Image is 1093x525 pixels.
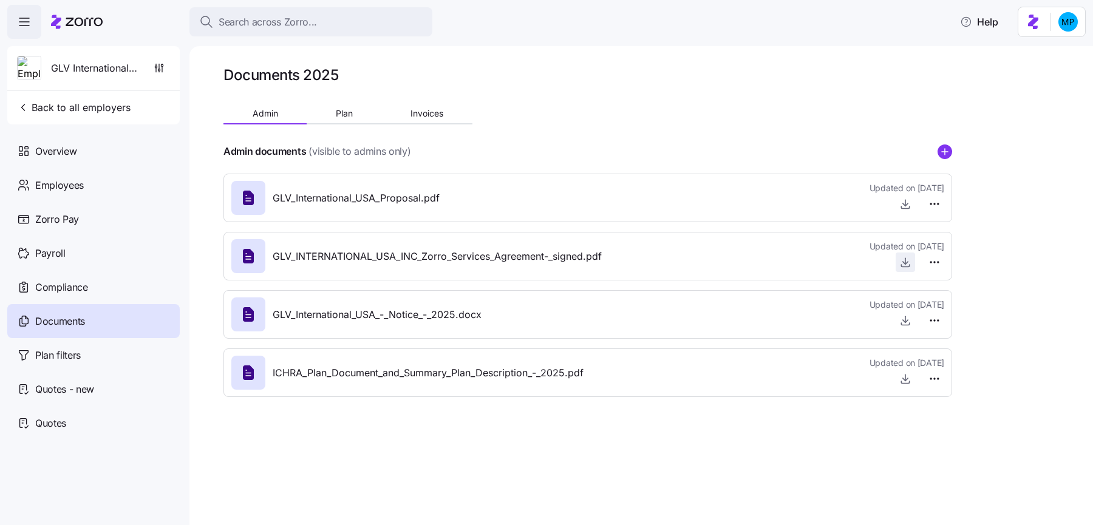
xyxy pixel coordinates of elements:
[273,249,602,264] span: GLV_INTERNATIONAL_USA_INC_Zorro_Services_Agreement-_signed.pdf
[253,109,278,118] span: Admin
[35,348,81,363] span: Plan filters
[7,134,180,168] a: Overview
[189,7,432,36] button: Search across Zorro...
[950,10,1008,34] button: Help
[35,280,88,295] span: Compliance
[336,109,353,118] span: Plan
[870,182,944,194] span: Updated on [DATE]
[51,61,138,76] span: GLV International [GEOGRAPHIC_DATA]
[1058,12,1078,32] img: b954e4dfce0f5620b9225907d0f7229f
[35,178,84,193] span: Employees
[273,307,482,322] span: GLV_International_USA_-_Notice_-_2025.docx
[308,144,410,159] span: (visible to admins only)
[35,416,66,431] span: Quotes
[7,270,180,304] a: Compliance
[35,382,94,397] span: Quotes - new
[938,144,952,159] svg: add icon
[7,406,180,440] a: Quotes
[18,56,41,81] img: Employer logo
[35,144,77,159] span: Overview
[870,357,944,369] span: Updated on [DATE]
[7,202,180,236] a: Zorro Pay
[960,15,998,29] span: Help
[870,240,944,252] span: Updated on [DATE]
[7,168,180,202] a: Employees
[870,299,944,311] span: Updated on [DATE]
[273,365,584,381] span: ICHRA_Plan_Document_and_Summary_Plan_Description_-_2025.pdf
[35,212,79,227] span: Zorro Pay
[17,100,131,115] span: Back to all employers
[7,304,180,338] a: Documents
[7,338,180,372] a: Plan filters
[7,372,180,406] a: Quotes - new
[273,191,440,206] span: GLV_International_USA_Proposal.pdf
[223,66,338,84] h1: Documents 2025
[35,246,66,261] span: Payroll
[410,109,443,118] span: Invoices
[12,95,135,120] button: Back to all employers
[35,314,85,329] span: Documents
[219,15,317,30] span: Search across Zorro...
[7,236,180,270] a: Payroll
[223,144,306,158] h4: Admin documents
